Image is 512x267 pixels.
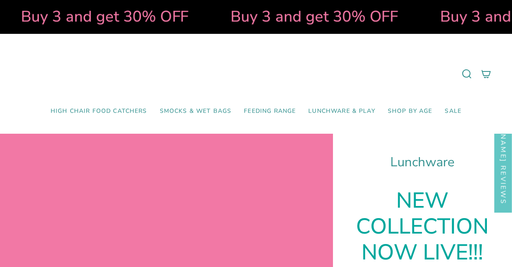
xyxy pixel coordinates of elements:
[238,102,302,121] a: Feeding Range
[228,6,396,27] strong: Buy 3 and get 30% OFF
[308,108,375,115] span: Lunchware & Play
[184,46,328,102] a: Mumma’s Little Helpers
[438,102,468,121] a: SALE
[494,72,512,212] div: Click to open Judge.me floating reviews tab
[356,186,489,267] strong: NEW COLLECTION NOW LIVE!!!
[160,108,232,115] span: Smocks & Wet Bags
[44,102,154,121] a: High Chair Food Catchers
[388,108,433,115] span: Shop by Age
[302,102,381,121] a: Lunchware & Play
[51,108,147,115] span: High Chair Food Catchers
[244,108,296,115] span: Feeding Range
[354,155,491,170] h1: Lunchware
[18,6,186,27] strong: Buy 3 and get 30% OFF
[445,108,461,115] span: SALE
[381,102,439,121] a: Shop by Age
[154,102,238,121] a: Smocks & Wet Bags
